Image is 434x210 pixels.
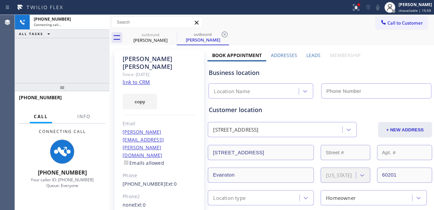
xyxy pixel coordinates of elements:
[123,160,164,166] label: Emails allowed
[19,94,62,101] span: [PHONE_NUMBER]
[177,37,228,43] div: [PERSON_NAME]
[214,87,250,95] div: Location Name
[134,202,146,208] span: Ext: 0
[123,94,157,109] button: copy
[73,110,95,123] button: Info
[125,37,176,43] div: [PERSON_NAME]
[330,52,360,58] label: Membership
[376,17,427,29] button: Call to Customer
[123,71,196,78] div: Since: [DATE]
[125,32,176,37] div: outbound
[77,113,91,120] span: Info
[123,55,196,71] div: [PERSON_NAME] [PERSON_NAME]
[15,30,57,38] button: ALL TASKS
[208,145,314,160] input: Address
[209,68,431,77] div: Business location
[306,52,321,58] label: Leads
[34,22,61,27] span: Connecting call…
[213,194,246,202] div: Location type
[373,3,382,12] button: Mute
[177,32,228,37] div: outbound
[212,52,262,58] label: Book Appointment
[123,120,196,128] div: Email
[213,126,258,134] div: [STREET_ADDRESS]
[321,145,370,160] input: Street #
[399,8,431,13] span: Unavailable | 15:59
[377,167,432,183] input: ZIP
[112,17,202,28] input: Search
[209,105,431,114] div: Customer location
[34,113,48,120] span: Call
[321,83,431,99] input: Phone Number
[38,169,87,176] span: [PHONE_NUMBER]
[399,2,432,7] div: [PERSON_NAME]
[39,129,86,134] span: Connecting Call
[177,30,228,45] div: Victor Filippini
[124,160,128,165] input: Emails allowed
[123,181,165,187] a: [PHONE_NUMBER]
[378,122,432,137] button: + NEW ADDRESS
[387,20,423,26] span: Call to Customer
[30,110,52,123] button: Call
[19,31,43,36] span: ALL TASKS
[125,30,176,45] div: Victor Filippini
[123,193,196,201] div: Phone2
[326,194,356,202] div: Homeowner
[34,16,71,22] span: [PHONE_NUMBER]
[165,181,177,187] span: Ext: 0
[271,52,297,58] label: Addresses
[123,172,196,180] div: Phone
[123,79,150,85] a: link to CRM
[208,167,314,183] input: City
[377,145,432,160] input: Apt. #
[31,177,94,188] span: Your caller ID: [PHONE_NUMBER] Queue: Everyone
[123,129,164,158] a: [PERSON_NAME][EMAIL_ADDRESS][PERSON_NAME][DOMAIN_NAME]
